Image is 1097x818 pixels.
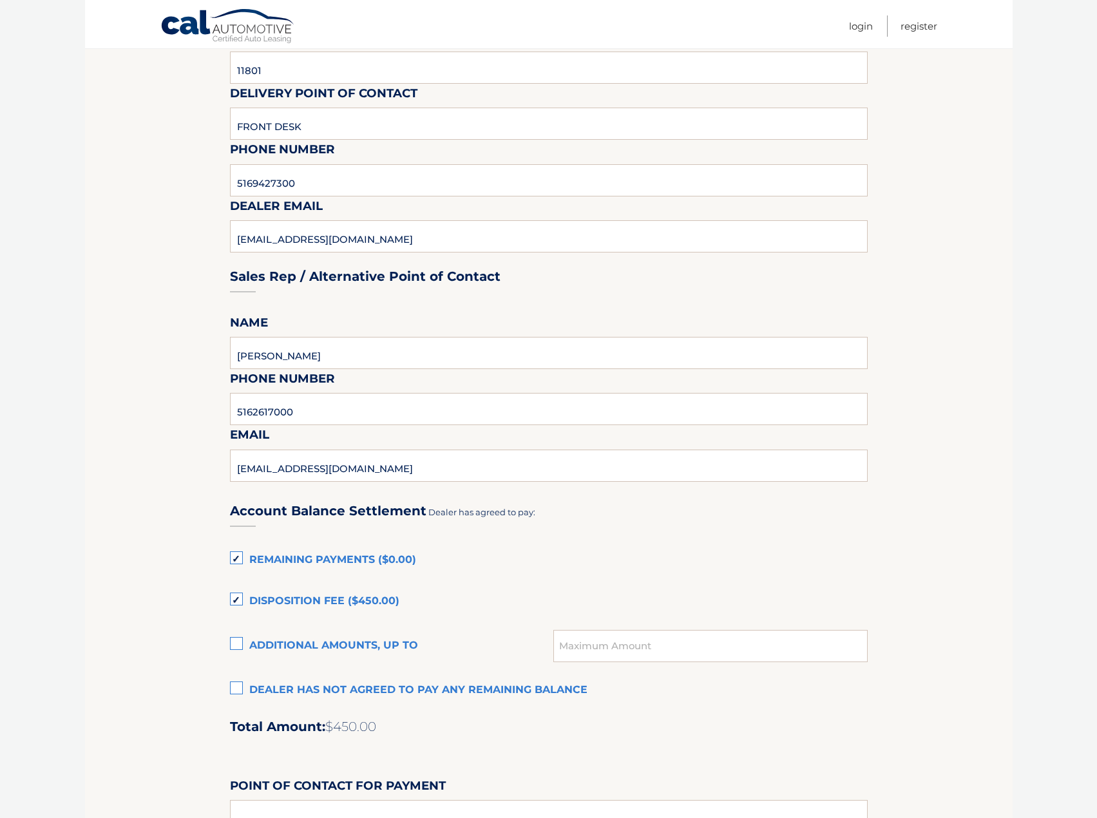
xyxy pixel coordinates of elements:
[325,719,376,734] span: $450.00
[230,547,868,573] label: Remaining Payments ($0.00)
[230,269,501,285] h3: Sales Rep / Alternative Point of Contact
[230,678,868,703] label: Dealer has not agreed to pay any remaining balance
[230,776,446,800] label: Point of Contact for Payment
[230,633,554,659] label: Additional amounts, up to
[230,196,323,220] label: Dealer Email
[428,507,535,517] span: Dealer has agreed to pay:
[230,140,335,164] label: Phone Number
[230,589,868,614] label: Disposition Fee ($450.00)
[160,8,296,46] a: Cal Automotive
[849,15,873,37] a: Login
[901,15,937,37] a: Register
[230,84,417,108] label: Delivery Point of Contact
[230,369,335,393] label: Phone Number
[553,630,867,662] input: Maximum Amount
[230,719,868,735] h2: Total Amount:
[230,425,269,449] label: Email
[230,503,426,519] h3: Account Balance Settlement
[230,313,268,337] label: Name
